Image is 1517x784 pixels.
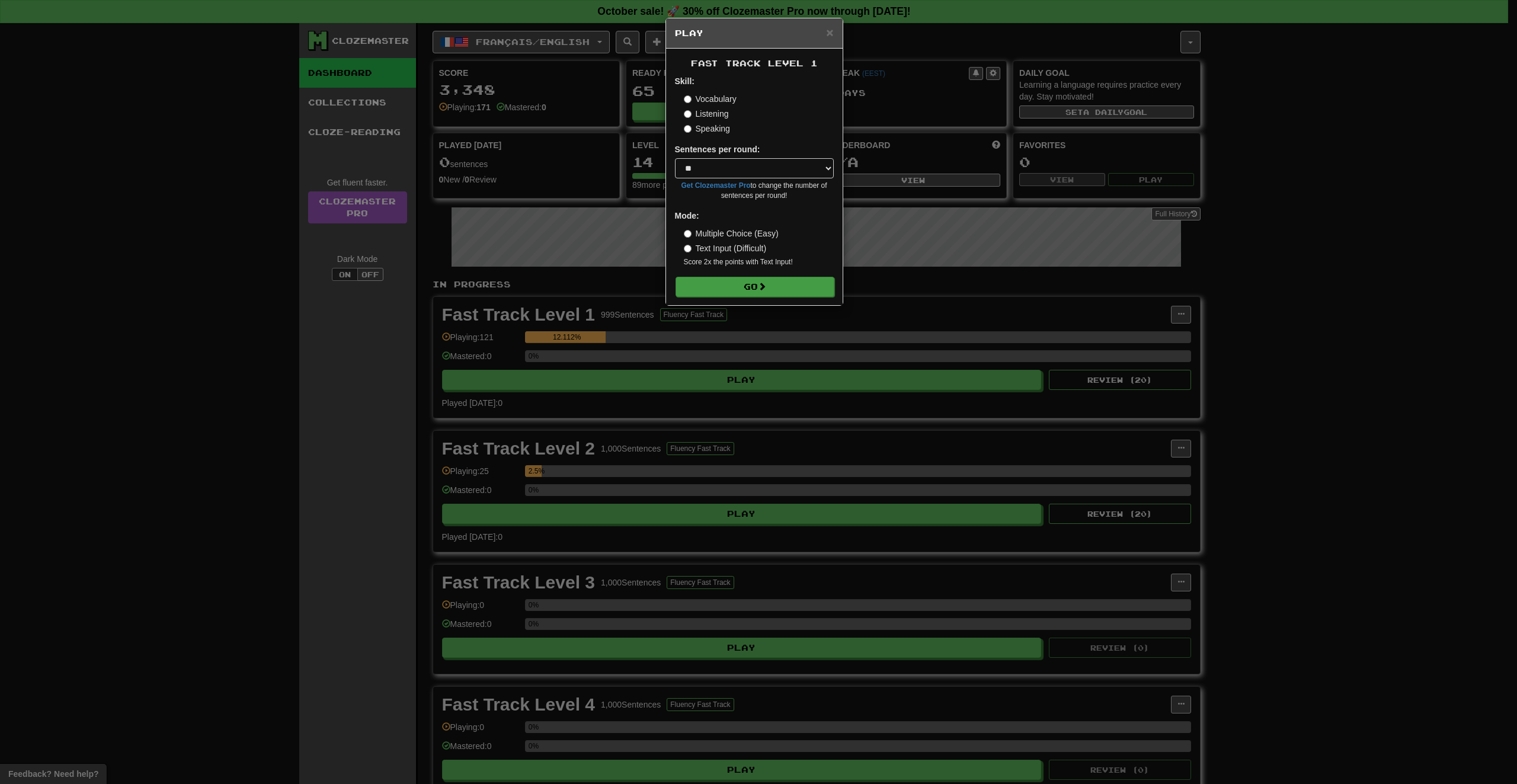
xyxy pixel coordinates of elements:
[675,76,695,86] strong: Skill:
[684,230,692,238] input: Multiple Choice (Easy)
[675,27,834,39] h5: Play
[684,108,729,120] label: Listening
[676,277,834,297] button: Go
[684,245,692,252] input: Text Input (Difficult)
[684,123,730,135] label: Speaking
[675,143,760,155] label: Sentences per round:
[684,110,692,118] input: Listening
[826,25,833,39] span: ×
[684,93,737,105] label: Vocabulary
[684,95,692,103] input: Vocabulary
[675,181,834,201] small: to change the number of sentences per round!
[691,58,818,68] span: Fast Track Level 1
[681,181,751,190] a: Get Clozemaster Pro
[684,125,692,133] input: Speaking
[675,211,699,220] strong: Mode:
[684,228,779,239] label: Multiple Choice (Easy)
[684,242,767,254] label: Text Input (Difficult)
[684,257,834,267] small: Score 2x the points with Text Input !
[826,26,833,39] button: Close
